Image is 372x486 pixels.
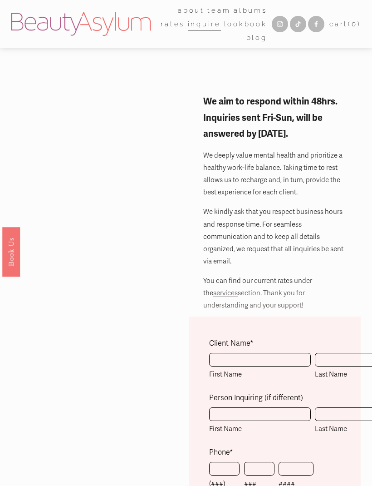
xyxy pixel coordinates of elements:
p: You can find our current rates under the [203,275,346,312]
span: First Name [209,423,311,435]
p: We kindly ask that you respect business hours and response time. For seamless communication and t... [203,206,346,267]
span: 0 [352,20,357,28]
a: Blog [246,31,267,45]
p: We deeply value mental health and prioritize a healthy work-life balance. Taking time to rest all... [203,149,346,198]
a: albums [234,4,267,17]
input: (###) [209,462,240,476]
input: #### [279,462,313,476]
span: team [207,5,230,17]
a: Instagram [272,16,288,32]
span: ( ) [348,20,361,28]
a: TikTok [290,16,306,32]
span: about [178,5,205,17]
a: 0 items in cart [329,18,361,30]
a: Inquire [188,17,221,31]
span: section. Thank you for understanding and your support! [203,289,306,309]
legend: Person Inquiring (if different) [209,392,303,405]
a: Lookbook [224,17,267,31]
input: First Name [209,353,311,367]
legend: Client Name [209,337,254,350]
input: First Name [209,407,311,421]
span: First Name [209,368,311,381]
a: Book Us [2,227,20,277]
input: ### [244,462,274,476]
a: services [213,289,238,297]
a: folder dropdown [178,4,205,17]
a: Rates [161,17,185,31]
img: Beauty Asylum | Bridal Hair &amp; Makeup Charlotte &amp; Atlanta [11,12,151,36]
a: folder dropdown [207,4,230,17]
a: Facebook [308,16,324,32]
strong: We aim to respond within 48hrs. Inquiries sent Fri-Sun, will be answered by [DATE]. [203,96,341,140]
legend: Phone [209,446,233,459]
